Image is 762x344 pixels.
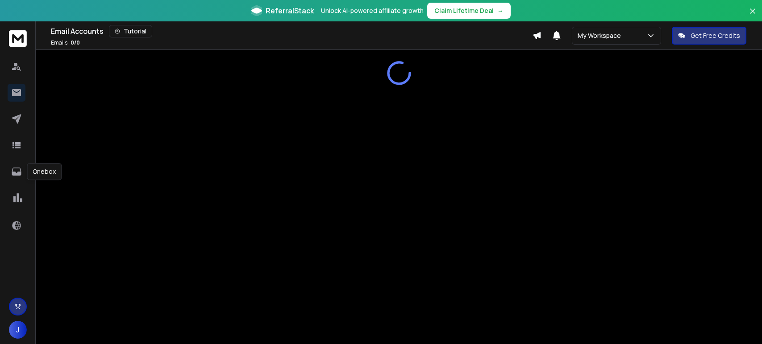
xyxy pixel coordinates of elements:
button: Claim Lifetime Deal→ [427,3,511,19]
button: Get Free Credits [672,27,746,45]
button: J [9,321,27,339]
button: Close banner [747,5,758,27]
span: ReferralStack [266,5,314,16]
p: Unlock AI-powered affiliate growth [321,6,424,15]
span: 0 / 0 [71,39,80,46]
p: Get Free Credits [691,31,740,40]
span: → [497,6,504,15]
div: Onebox [27,163,62,180]
p: My Workspace [578,31,625,40]
button: Tutorial [109,25,152,37]
div: Email Accounts [51,25,533,37]
p: Emails : [51,39,80,46]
